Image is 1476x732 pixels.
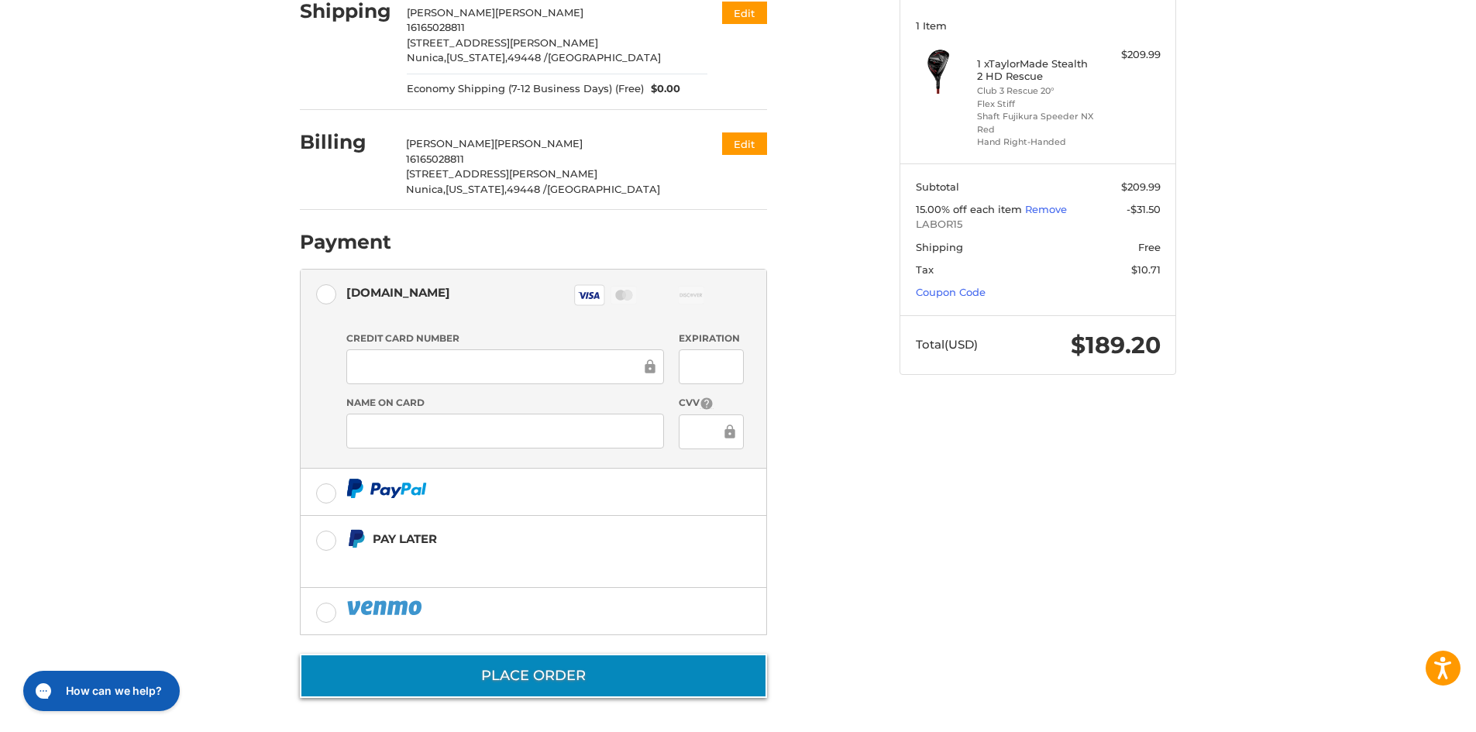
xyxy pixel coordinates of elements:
div: [DOMAIN_NAME] [346,280,450,305]
span: 49448 / [507,183,547,195]
span: [PERSON_NAME] [495,6,583,19]
button: Edit [722,132,767,155]
span: Nunica, [407,51,446,64]
iframe: Google Customer Reviews [1348,690,1476,732]
label: Name on Card [346,396,664,410]
iframe: Gorgias live chat messenger [15,665,184,717]
div: Pay Later [373,526,669,552]
label: Expiration [679,332,743,345]
a: Coupon Code [916,286,986,298]
span: -$31.50 [1127,203,1161,215]
span: [PERSON_NAME] [406,137,494,149]
h4: 1 x TaylorMade Stealth 2 HD Rescue [977,57,1096,83]
span: LABOR15 [916,217,1161,232]
span: Free [1138,241,1161,253]
span: [GEOGRAPHIC_DATA] [547,183,660,195]
h2: Payment [300,230,391,254]
span: Subtotal [916,180,959,193]
span: Total (USD) [916,337,978,352]
span: $0.00 [644,81,681,97]
li: Club 3 Rescue 20° [977,84,1096,98]
li: Flex Stiff [977,98,1096,111]
span: Economy Shipping (7-12 Business Days) (Free) [407,81,644,97]
button: Edit [722,2,767,24]
span: [STREET_ADDRESS][PERSON_NAME] [406,167,597,180]
h3: 1 Item [916,19,1161,32]
span: [GEOGRAPHIC_DATA] [548,51,661,64]
span: $189.20 [1071,331,1161,359]
img: PayPal icon [346,479,427,498]
div: $209.99 [1099,47,1161,63]
li: Hand Right-Handed [977,136,1096,149]
span: $209.99 [1121,180,1161,193]
span: 16165028811 [407,21,465,33]
span: 16165028811 [406,153,464,165]
iframe: PayPal Message 1 [346,555,670,569]
span: 49448 / [507,51,548,64]
a: Remove [1025,203,1067,215]
span: $10.71 [1131,263,1161,276]
span: Tax [916,263,934,276]
button: Place Order [300,654,767,698]
span: [US_STATE], [446,51,507,64]
span: Nunica, [406,183,446,195]
label: CVV [679,396,743,411]
li: Shaft Fujikura Speeder NX Red [977,110,1096,136]
h2: Billing [300,130,391,154]
span: 15.00% off each item [916,203,1025,215]
img: Pay Later icon [346,529,366,548]
span: Shipping [916,241,963,253]
span: [STREET_ADDRESS][PERSON_NAME] [407,36,598,49]
span: [PERSON_NAME] [407,6,495,19]
span: [US_STATE], [446,183,507,195]
img: PayPal icon [346,598,425,617]
label: Credit Card Number [346,332,664,345]
span: [PERSON_NAME] [494,137,583,149]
